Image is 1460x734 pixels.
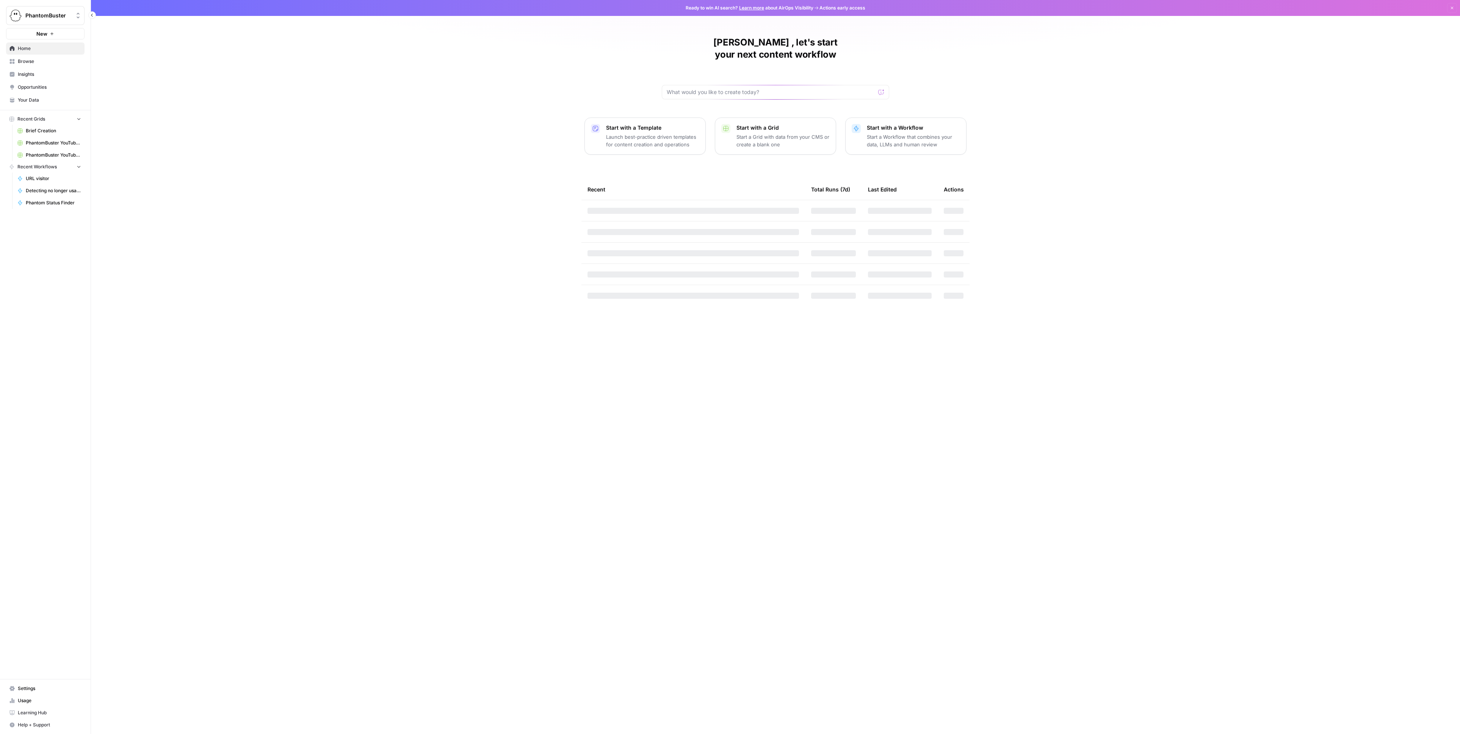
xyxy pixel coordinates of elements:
a: Insights [6,68,85,80]
span: Settings [18,685,81,692]
span: Phantom Status Finder [26,199,81,206]
a: Brief Creation [14,125,85,137]
span: PhantomBuster [25,12,71,19]
input: What would you like to create today? [667,88,875,96]
button: Start with a TemplateLaunch best-practice driven templates for content creation and operations [584,118,706,155]
p: Start with a Grid [736,124,830,132]
p: Start with a Workflow [867,124,960,132]
a: Home [6,42,85,55]
div: Last Edited [868,179,897,200]
p: Launch best-practice driven templates for content creation and operations [606,133,699,148]
a: Learn more [739,5,764,11]
a: Detecting no longer usable [14,185,85,197]
a: Opportunities [6,81,85,93]
button: Help + Support [6,719,85,731]
span: Opportunities [18,84,81,91]
span: Usage [18,697,81,704]
a: Phantom Status Finder [14,197,85,209]
a: Usage [6,695,85,707]
span: Recent Grids [17,116,45,122]
span: New [36,30,47,38]
div: Actions [944,179,964,200]
span: Your Data [18,97,81,104]
a: Browse [6,55,85,67]
div: Total Runs (7d) [811,179,850,200]
p: Start a Workflow that combines your data, LLMs and human review [867,133,960,148]
span: PhantomBuster YouTube Channel Videos - PhantomBuster YouTube Channel Videos.csv [26,152,81,158]
p: Start a Grid with data from your CMS or create a blank one [736,133,830,148]
span: PhantomBuster YouTube Channel Videos.csv [26,140,81,146]
button: Start with a WorkflowStart a Workflow that combines your data, LLMs and human review [845,118,967,155]
button: New [6,28,85,39]
a: URL visitor [14,173,85,185]
span: Actions early access [819,5,865,11]
div: Recent [587,179,799,200]
span: Browse [18,58,81,65]
span: Help + Support [18,721,81,728]
span: Ready to win AI search? about AirOps Visibility [686,5,813,11]
img: PhantomBuster Logo [9,9,22,22]
button: Recent Workflows [6,161,85,173]
button: Start with a GridStart a Grid with data from your CMS or create a blank one [715,118,836,155]
a: Learning Hub [6,707,85,719]
a: Settings [6,682,85,695]
a: PhantomBuster YouTube Channel Videos - PhantomBuster YouTube Channel Videos.csv [14,149,85,161]
p: Start with a Template [606,124,699,132]
span: Learning Hub [18,709,81,716]
span: Recent Workflows [17,163,57,170]
span: Brief Creation [26,127,81,134]
span: Detecting no longer usable [26,187,81,194]
button: Recent Grids [6,113,85,125]
span: Home [18,45,81,52]
a: Your Data [6,94,85,106]
span: Insights [18,71,81,78]
span: URL visitor [26,175,81,182]
a: PhantomBuster YouTube Channel Videos.csv [14,137,85,149]
button: Workspace: PhantomBuster [6,6,85,25]
h1: [PERSON_NAME] , let's start your next content workflow [662,36,889,61]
